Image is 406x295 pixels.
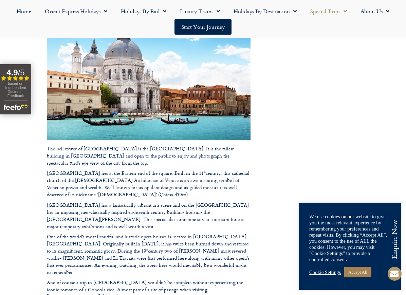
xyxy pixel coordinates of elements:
a: Accept All [344,267,371,277]
a: Home [10,3,38,19]
a: Start your Journey [174,19,232,35]
div: We use cookies on our website to give you the most relevant experience by remembering your prefer... [309,214,391,262]
a: Holidays by Rail [114,3,173,19]
a: About Us [354,3,396,19]
a: Special Trips [303,3,354,19]
a: Orient Express Holidays [38,3,114,19]
a: Cookie Settings [309,269,341,275]
a: Holidays by Destination [227,3,303,19]
nav: Menu [3,3,403,35]
a: Luxury Trains [173,3,227,19]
